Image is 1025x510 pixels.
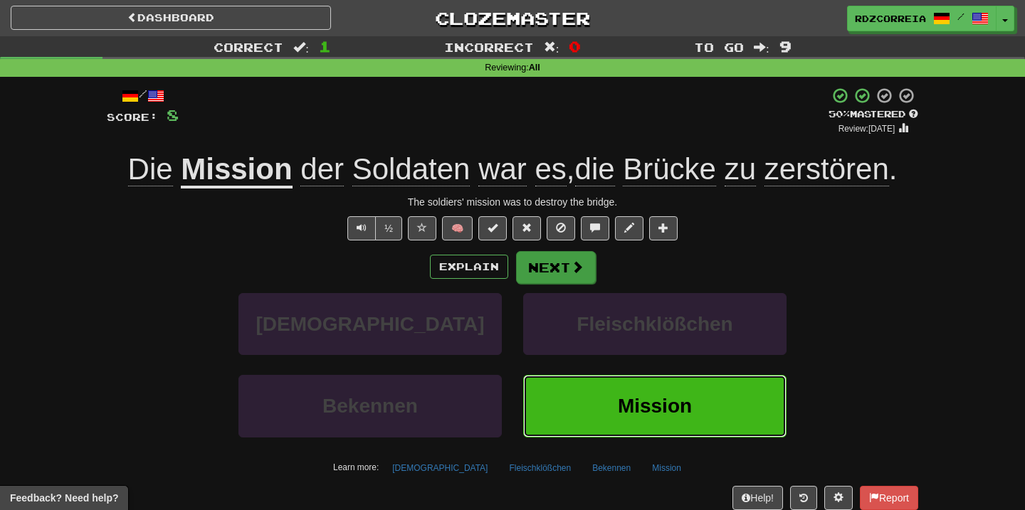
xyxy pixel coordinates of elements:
small: Learn more: [333,462,379,472]
span: es [535,152,567,186]
strong: All [529,63,540,73]
button: Mission [523,375,787,437]
button: [DEMOGRAPHIC_DATA] [384,457,495,479]
span: Bekennen [322,395,418,417]
span: die [575,152,615,186]
span: Mission [618,395,692,417]
span: 8 [167,106,179,124]
span: Fleischklößchen [577,313,732,335]
span: Soldaten [352,152,471,186]
span: rdzcorreia [855,12,926,25]
button: Report [860,486,918,510]
span: , . [293,152,898,186]
button: Set this sentence to 100% Mastered (alt+m) [478,216,507,240]
span: Correct [214,40,283,54]
span: Open feedback widget [10,491,118,505]
span: / [957,11,964,21]
span: : [293,41,309,53]
span: der [300,152,344,186]
button: Discuss sentence (alt+u) [581,216,609,240]
button: Explain [430,255,508,279]
button: Mission [644,457,689,479]
div: / [107,87,179,105]
div: The soldiers' mission was to destroy the bridge. [107,195,918,209]
span: 1 [319,38,331,55]
button: Help! [732,486,783,510]
span: Brücke [623,152,716,186]
button: Favorite sentence (alt+f) [408,216,436,240]
button: Ignore sentence (alt+i) [547,216,575,240]
button: Fleischklößchen [523,293,787,355]
div: Mastered [829,108,918,121]
span: 50 % [829,108,850,119]
span: Incorrect [444,40,534,54]
a: Clozemaster [352,6,673,31]
span: : [544,41,559,53]
button: Edit sentence (alt+d) [615,216,643,240]
u: Mission [181,152,292,188]
span: war [478,152,527,186]
div: Text-to-speech controls [345,216,402,240]
small: Review: [DATE] [839,124,895,134]
button: Next [516,251,596,284]
a: rdzcorreia / [847,6,997,31]
span: To go [694,40,744,54]
a: Dashboard [11,6,331,30]
button: Bekennen [238,375,502,437]
span: zu [725,152,756,186]
button: Reset to 0% Mastered (alt+r) [512,216,541,240]
button: [DEMOGRAPHIC_DATA] [238,293,502,355]
span: [DEMOGRAPHIC_DATA] [256,313,485,335]
button: Bekennen [584,457,638,479]
span: 9 [779,38,792,55]
span: 0 [569,38,581,55]
span: : [754,41,769,53]
button: Add to collection (alt+a) [649,216,678,240]
button: 🧠 [442,216,473,240]
span: Die [128,152,173,186]
button: Play sentence audio (ctl+space) [347,216,376,240]
span: Score: [107,111,158,123]
button: Round history (alt+y) [790,486,817,510]
button: Fleischklößchen [501,457,579,479]
button: ½ [375,216,402,240]
span: zerstören [764,152,889,186]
